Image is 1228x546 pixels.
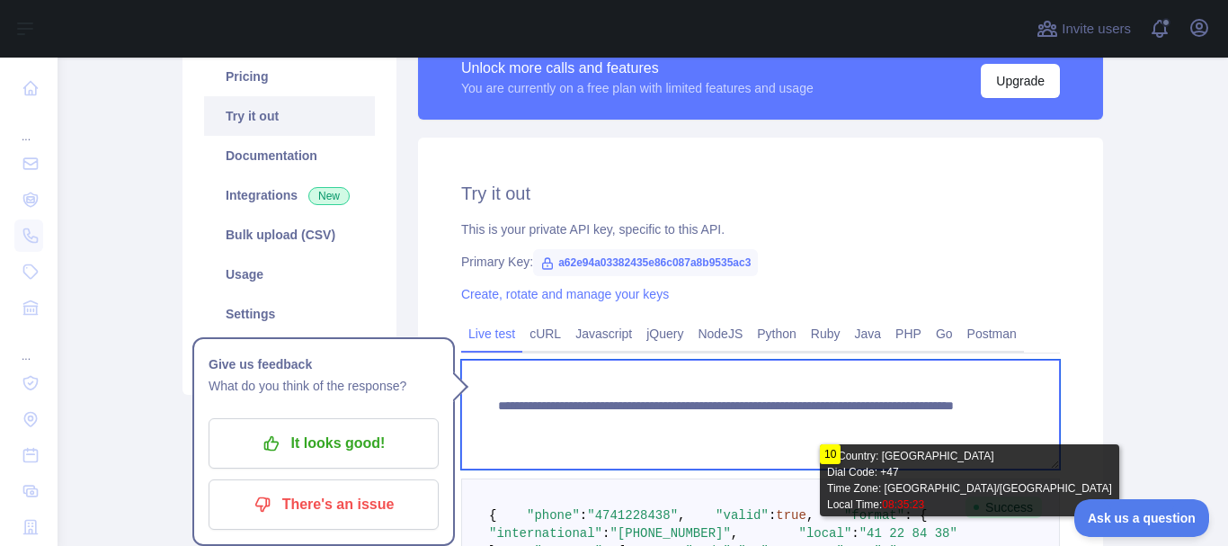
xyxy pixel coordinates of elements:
[461,287,669,301] a: Create, rotate and manage your keys
[209,418,439,469] button: It looks good!
[769,508,776,523] span: :
[960,319,1024,348] a: Postman
[14,108,43,144] div: ...
[308,187,350,205] span: New
[461,58,814,79] div: Unlock more calls and features
[587,508,678,523] span: "4741228438"
[209,354,439,375] h1: Give us feedback
[204,294,375,334] a: Settings
[568,319,639,348] a: Javascript
[851,526,859,541] span: :
[14,327,43,363] div: ...
[820,444,1119,516] div: ---Country: [GEOGRAPHIC_DATA] Dial Code: +47 Time Zone: [GEOGRAPHIC_DATA]/[GEOGRAPHIC_DATA] Local...
[489,526,602,541] span: "international"
[461,319,522,348] a: Live test
[750,319,804,348] a: Python
[639,319,690,348] a: jQuery
[209,479,439,530] button: There's an issue
[981,64,1060,98] button: Upgrade
[602,526,610,541] span: :
[522,319,568,348] a: cURL
[204,215,375,255] a: Bulk upload (CSV)
[1074,499,1210,537] iframe: Toggle Customer Support
[716,508,769,523] span: "valid"
[1033,14,1135,43] button: Invite users
[1062,19,1131,40] span: Invite users
[209,375,439,397] p: What do you think of the response?
[848,319,889,348] a: Java
[222,489,425,520] p: There's an issue
[533,249,758,276] span: a62e94a03382435e86c087a8b9535ac3
[806,508,814,523] span: ,
[222,428,425,459] p: It looks good!
[204,136,375,175] a: Documentation
[461,220,1060,238] div: This is your private API key, specific to this API.
[204,255,375,294] a: Usage
[731,526,738,541] span: ,
[882,498,924,511] span: 08:35:23
[204,175,375,215] a: Integrations New
[204,334,375,373] a: Support
[690,319,750,348] a: NodeJS
[929,319,960,348] a: Go
[527,508,580,523] span: "phone"
[798,526,851,541] span: "local"
[461,253,1060,271] div: Primary Key:
[859,526,957,541] span: "41 22 84 38"
[204,96,375,136] a: Try it out
[461,79,814,97] div: You are currently on a free plan with limited features and usage
[489,508,496,523] span: {
[204,57,375,96] a: Pricing
[580,508,587,523] span: :
[678,508,685,523] span: ,
[804,319,848,348] a: Ruby
[776,508,806,523] span: true
[888,319,929,348] a: PHP
[461,181,1060,206] h2: Try it out
[610,526,730,541] span: "[PHONE_NUMBER]"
